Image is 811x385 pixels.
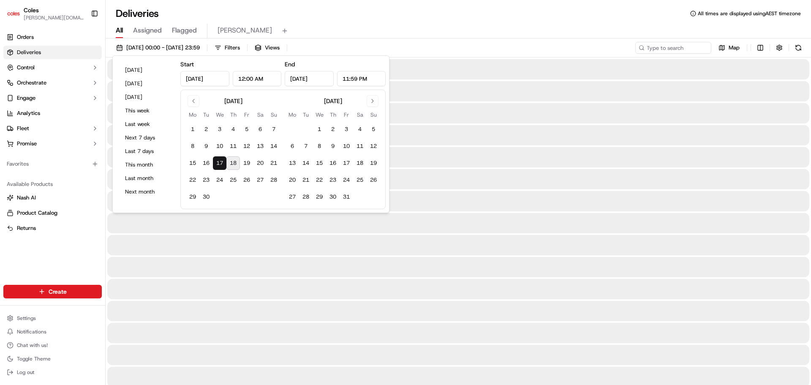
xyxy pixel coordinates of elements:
[121,132,172,144] button: Next 7 days
[17,209,57,217] span: Product Catalog
[367,139,380,153] button: 12
[186,139,199,153] button: 8
[299,190,313,204] button: 28
[213,139,226,153] button: 10
[299,156,313,170] button: 14
[60,143,102,150] a: Powered byPylon
[267,123,280,136] button: 7
[729,44,740,52] span: Map
[326,139,340,153] button: 9
[286,110,299,119] th: Monday
[211,42,244,54] button: Filters
[313,110,326,119] th: Wednesday
[84,143,102,150] span: Pylon
[5,119,68,134] a: 📗Knowledge Base
[367,110,380,119] th: Sunday
[353,123,367,136] button: 4
[17,328,46,335] span: Notifications
[265,44,280,52] span: Views
[226,123,240,136] button: 4
[313,173,326,187] button: 22
[172,25,197,35] span: Flagged
[17,315,36,322] span: Settings
[180,60,194,68] label: Start
[29,81,139,89] div: Start new chat
[267,139,280,153] button: 14
[17,33,34,41] span: Orders
[286,173,299,187] button: 20
[7,209,98,217] a: Product Catalog
[8,8,25,25] img: Nash
[240,139,253,153] button: 12
[17,224,36,232] span: Returns
[29,89,107,96] div: We're available if you need us!
[121,186,172,198] button: Next month
[3,106,102,120] a: Analytics
[715,42,743,54] button: Map
[17,123,65,131] span: Knowledge Base
[186,190,199,204] button: 29
[186,110,199,119] th: Monday
[367,123,380,136] button: 5
[353,110,367,119] th: Saturday
[213,173,226,187] button: 24
[3,137,102,150] button: Promise
[240,173,253,187] button: 26
[199,156,213,170] button: 16
[121,91,172,103] button: [DATE]
[121,159,172,171] button: This month
[353,139,367,153] button: 11
[635,42,711,54] input: Type to search
[792,42,804,54] button: Refresh
[17,79,46,87] span: Orchestrate
[326,123,340,136] button: 2
[326,156,340,170] button: 16
[3,91,102,105] button: Engage
[285,71,334,86] input: Date
[144,83,154,93] button: Start new chat
[24,6,39,14] span: Coles
[22,55,152,63] input: Got a question? Start typing here...
[80,123,136,131] span: API Documentation
[226,173,240,187] button: 25
[240,123,253,136] button: 5
[240,156,253,170] button: 19
[299,139,313,153] button: 7
[7,224,98,232] a: Returns
[226,139,240,153] button: 11
[353,156,367,170] button: 18
[8,123,15,130] div: 📗
[267,110,280,119] th: Sunday
[326,190,340,204] button: 30
[17,109,40,117] span: Analytics
[326,173,340,187] button: 23
[121,172,172,184] button: Last month
[71,123,78,130] div: 💻
[17,355,51,362] span: Toggle Theme
[3,326,102,338] button: Notifications
[313,156,326,170] button: 15
[68,119,139,134] a: 💻API Documentation
[199,190,213,204] button: 30
[3,46,102,59] a: Deliveries
[3,157,102,171] div: Favorites
[367,95,378,107] button: Go to next month
[326,110,340,119] th: Thursday
[313,190,326,204] button: 29
[180,71,229,86] input: Date
[121,145,172,157] button: Last 7 days
[226,110,240,119] th: Thursday
[49,287,67,296] span: Create
[367,156,380,170] button: 19
[199,110,213,119] th: Tuesday
[233,71,282,86] input: Time
[17,94,35,102] span: Engage
[199,139,213,153] button: 9
[7,7,20,20] img: Coles
[225,44,240,52] span: Filters
[24,14,84,21] button: [PERSON_NAME][DOMAIN_NAME][EMAIL_ADDRESS][PERSON_NAME][DOMAIN_NAME]
[253,123,267,136] button: 6
[226,156,240,170] button: 18
[3,339,102,351] button: Chat with us!
[299,110,313,119] th: Tuesday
